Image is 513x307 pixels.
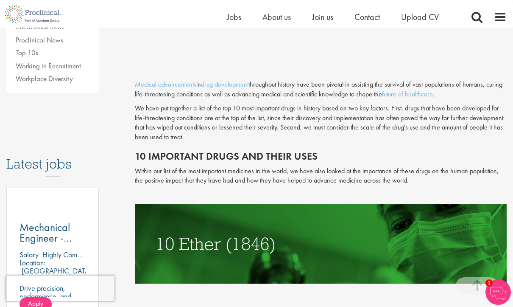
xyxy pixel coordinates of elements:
p: Within our list of the most important medicines in the world, we have also looked at the importan... [135,166,507,186]
a: drug development [201,80,248,89]
p: in throughout history have been pivotal in assisting the survival of vast populations of humans, ... [135,80,507,99]
a: Join us [312,11,333,23]
span: Salary [20,250,39,259]
h2: 10 important drugs and their uses [135,151,507,162]
img: Chatbot [485,279,511,305]
span: 1 [485,279,493,287]
a: Working in Recruitment [16,61,81,70]
a: Medical advancements [135,80,196,89]
p: Highly Competitive [42,250,99,259]
iframe: reCAPTCHA [6,276,114,301]
p: [GEOGRAPHIC_DATA], [GEOGRAPHIC_DATA] [20,266,94,284]
a: Top 10s [16,48,38,57]
img: ETHER (1846) [135,204,507,284]
a: About us [262,11,291,23]
p: We have put together a list of the top 10 most important drugs in history based on two key factor... [135,104,507,142]
a: Jobs [227,11,241,23]
a: Mechanical Engineer - CQV Implementation [20,222,86,243]
a: Upload CV [401,11,439,23]
a: future of healthcare [382,90,433,99]
span: Mechanical Engineer - CQV Implementation [20,220,86,266]
h3: Latest jobs [6,135,99,177]
a: Workplace Diversity [16,74,73,83]
a: Contact [354,11,380,23]
a: Proclinical News [16,35,63,45]
span: Location: [20,258,45,268]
